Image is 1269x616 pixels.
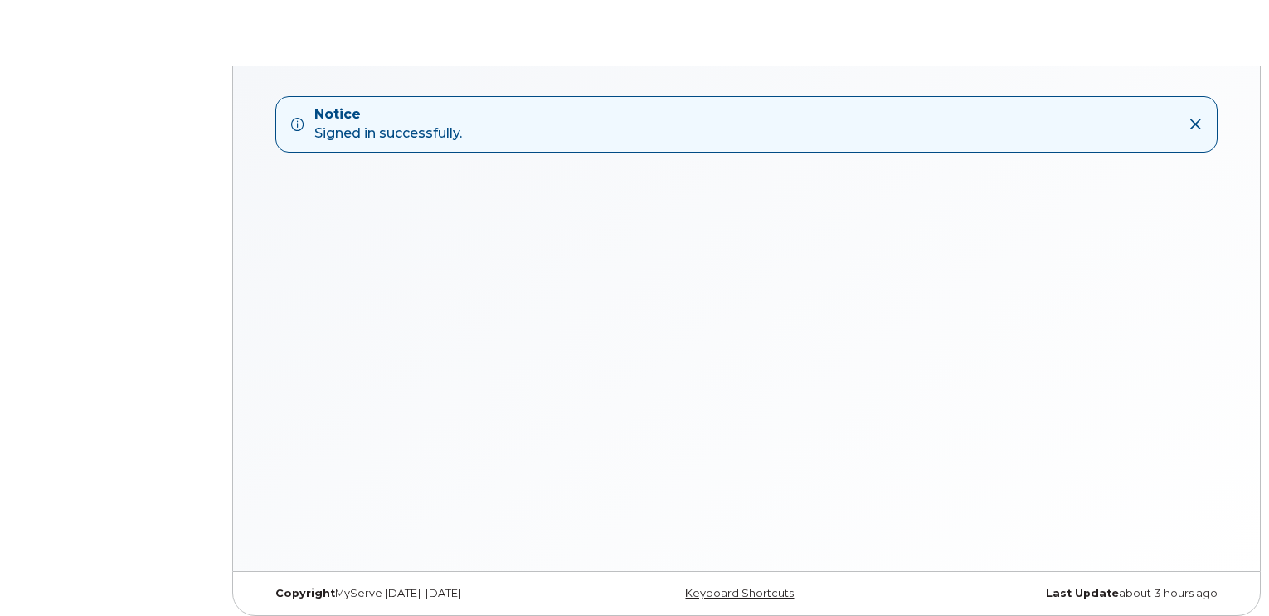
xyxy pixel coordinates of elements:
[1046,587,1119,599] strong: Last Update
[314,105,462,143] div: Signed in successfully.
[685,587,794,599] a: Keyboard Shortcuts
[907,587,1230,600] div: about 3 hours ago
[314,105,462,124] strong: Notice
[263,587,586,600] div: MyServe [DATE]–[DATE]
[275,587,335,599] strong: Copyright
